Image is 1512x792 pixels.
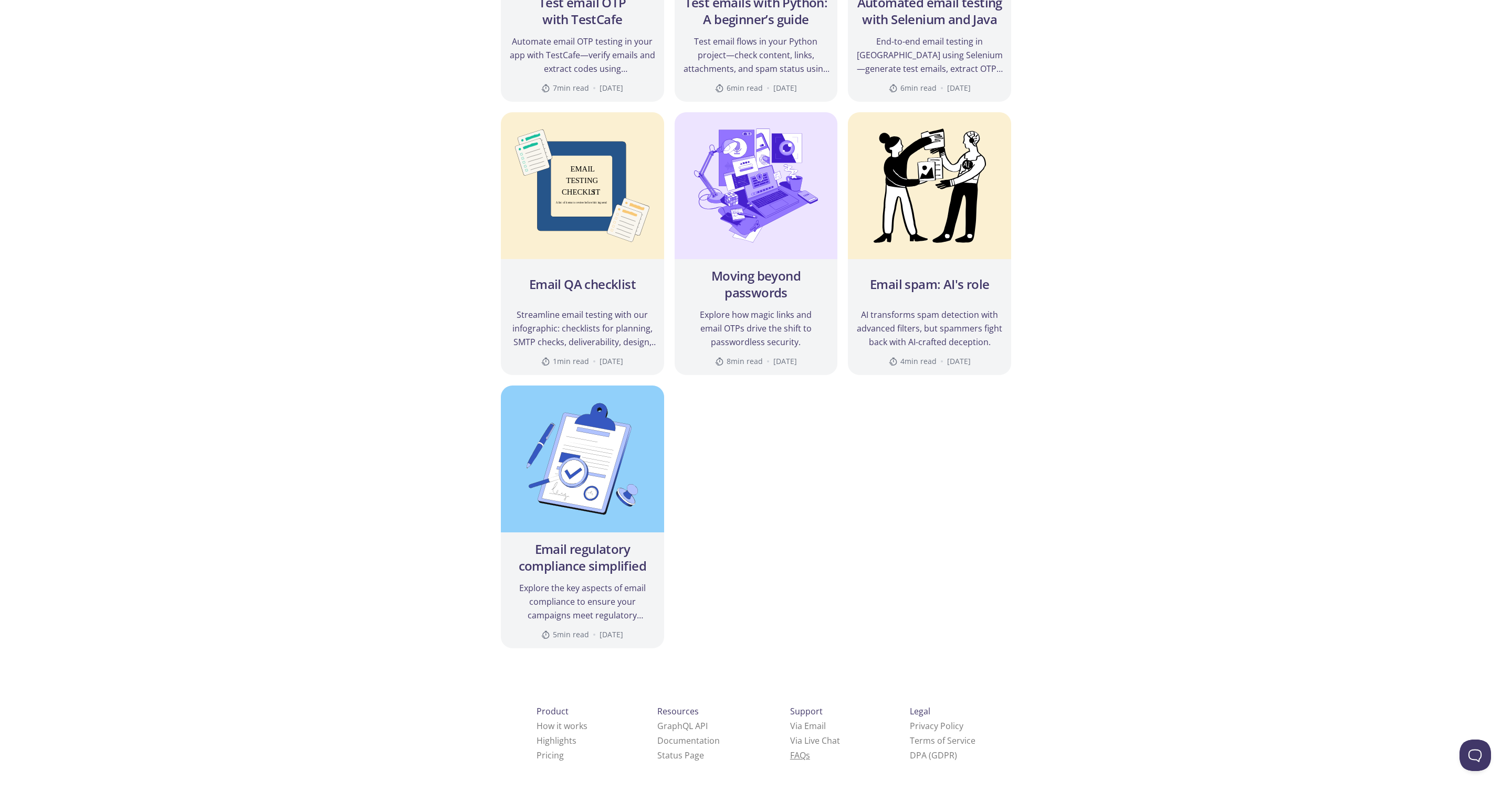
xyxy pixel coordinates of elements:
[848,112,1011,259] img: Email spam: AI's role
[847,111,1012,376] a: Email spam: AI's roleEmail spam: AI's roleAI transforms spam detection with advanced filters, but...
[856,35,1003,76] p: End-to-end email testing in [GEOGRAPHIC_DATA] using Selenium—generate test emails, extract OTPs, ...
[790,750,810,761] a: FAQ
[657,705,699,717] span: Resources
[715,356,763,367] span: 8 min read
[790,720,826,732] a: Via Email
[674,111,839,376] a: Moving beyond passwordsMoving beyond passwordsExplore how magic links and email OTPs drive the sh...
[657,735,720,746] a: Documentation
[790,705,823,717] span: Support
[541,629,589,640] span: 5 min read
[537,735,576,746] a: Highlights
[600,356,623,367] time: [DATE]
[856,308,1003,349] p: AI transforms spam detection with advanced filters, but spammers fight back with AI-crafted decep...
[509,35,656,76] p: Automate email OTP testing in your app with TestCafe—verify emails and extract codes using [DOMAI...
[600,629,623,640] time: [DATE]
[947,83,971,93] time: [DATE]
[683,308,829,349] p: Explore how magic links and email OTPs drive the shift to passwordless security.
[501,112,664,259] img: Email QA checklist
[600,83,623,93] time: [DATE]
[683,35,829,76] p: Test email flows in your Python project—check content, links, attachments, and spam status using ...
[715,83,763,93] span: 6 min read
[910,750,957,761] a: DPA (GDPR)
[509,308,656,349] p: Streamline email testing with our infographic: checklists for planning, SMTP checks, deliverabili...
[870,276,989,293] h2: Email spam: AI's role
[790,735,840,746] a: Via Live Chat
[683,267,829,301] h2: Moving beyond passwords
[947,356,971,367] time: [DATE]
[537,705,569,717] span: Product
[773,356,797,367] time: [DATE]
[537,750,564,761] a: Pricing
[657,720,708,732] a: GraphQL API
[541,356,589,367] span: 1 min read
[910,720,963,732] a: Privacy Policy
[657,750,704,761] a: Status Page
[773,83,797,93] time: [DATE]
[509,541,656,574] h2: Email regulatory compliance simplified
[889,83,937,93] span: 6 min read
[910,735,975,746] a: Terms of Service
[509,581,656,622] p: Explore the key aspects of email compliance to ensure your campaigns meet regulatory standards.
[1459,740,1491,771] iframe: Help Scout Beacon - Open
[910,705,930,717] span: Legal
[501,386,664,532] img: Email regulatory compliance simplified
[529,276,636,293] h2: Email QA checklist
[541,83,589,93] span: 7 min read
[806,750,810,761] span: s
[537,720,587,732] a: How it works
[889,356,937,367] span: 4 min read
[500,111,665,376] a: Email QA checklistEmail QA checklistStreamline email testing with our infographic: checklists for...
[500,384,665,649] a: Email regulatory compliance simplifiedEmail regulatory compliance simplifiedExplore the key aspec...
[675,112,838,259] img: Moving beyond passwords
